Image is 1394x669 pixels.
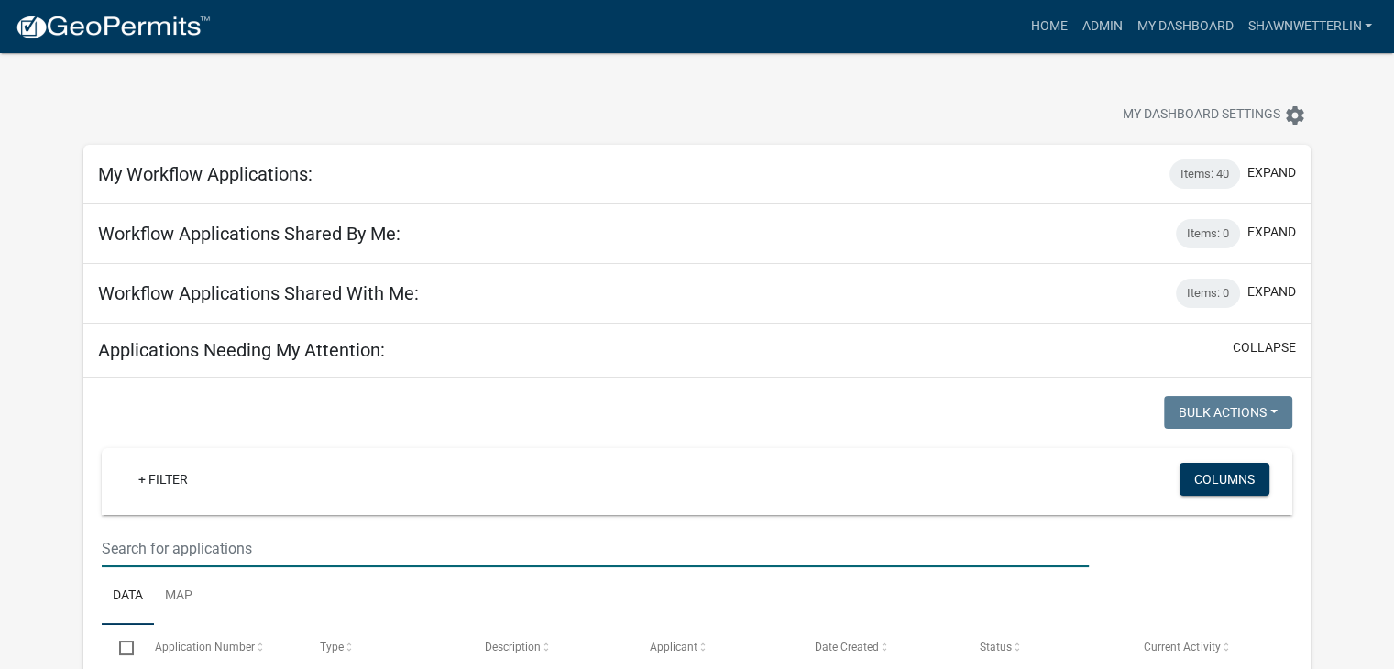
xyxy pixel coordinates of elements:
[631,625,796,669] datatable-header-cell: Applicant
[1284,104,1306,126] i: settings
[1108,97,1321,133] button: My Dashboard Settingssettings
[1144,641,1220,653] span: Current Activity
[302,625,466,669] datatable-header-cell: Type
[1233,338,1296,357] button: collapse
[98,339,385,361] h5: Applications Needing My Attention:
[1176,219,1240,248] div: Items: 0
[466,625,631,669] datatable-header-cell: Description
[1247,282,1296,302] button: expand
[102,625,137,669] datatable-header-cell: Select
[98,163,313,185] h5: My Workflow Applications:
[649,641,697,653] span: Applicant
[98,223,401,245] h5: Workflow Applications Shared By Me:
[1074,9,1129,44] a: Admin
[1023,9,1074,44] a: Home
[102,567,154,626] a: Data
[98,282,419,304] h5: Workflow Applications Shared With Me:
[154,567,203,626] a: Map
[1247,223,1296,242] button: expand
[320,641,344,653] span: Type
[814,641,878,653] span: Date Created
[1180,463,1269,496] button: Columns
[979,641,1011,653] span: Status
[124,463,203,496] a: + Filter
[1176,279,1240,308] div: Items: 0
[796,625,961,669] datatable-header-cell: Date Created
[137,625,302,669] datatable-header-cell: Application Number
[1123,104,1280,126] span: My Dashboard Settings
[155,641,255,653] span: Application Number
[1164,396,1292,429] button: Bulk Actions
[1240,9,1379,44] a: ShawnWetterlin
[485,641,541,653] span: Description
[961,625,1126,669] datatable-header-cell: Status
[1247,163,1296,182] button: expand
[1169,159,1240,189] div: Items: 40
[102,530,1089,567] input: Search for applications
[1126,625,1291,669] datatable-header-cell: Current Activity
[1129,9,1240,44] a: My Dashboard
